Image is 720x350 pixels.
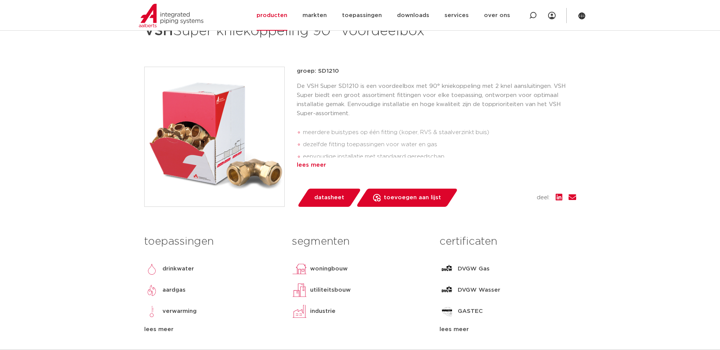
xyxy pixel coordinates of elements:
[310,307,336,316] p: industrie
[144,234,280,249] h3: toepassingen
[310,264,348,273] p: woningbouw
[314,192,344,204] span: datasheet
[303,151,576,163] li: eenvoudige installatie met standaard gereedschap
[144,304,159,319] img: verwarming
[440,283,455,298] img: DVGW Wasser
[292,234,428,249] h3: segmenten
[297,82,576,118] p: De VSH Super SD1210 is een voordeelbox met 90° kniekoppeling met 2 knel aansluitingen. VSH Super ...
[297,67,576,76] p: groep: SD1210
[144,283,159,298] img: aardgas
[440,304,455,319] img: GASTEC
[458,307,483,316] p: GASTEC
[384,192,441,204] span: toevoegen aan lijst
[162,286,186,295] p: aardgas
[162,264,194,273] p: drinkwater
[144,325,280,334] div: lees meer
[144,24,173,38] strong: VSH
[303,127,576,139] li: meerdere buistypes op één fitting (koper, RVS & staalverzinkt buis)
[162,307,197,316] p: verwarming
[297,161,576,170] div: lees meer
[458,286,500,295] p: DVGW Wasser
[440,234,576,249] h3: certificaten
[292,304,307,319] img: industrie
[144,261,159,277] img: drinkwater
[292,261,307,277] img: woningbouw
[297,189,361,207] a: datasheet
[537,193,550,202] span: deel:
[144,20,429,42] h1: Super kniekoppeling 90° voordeelbox
[145,67,284,206] img: Product Image for VSH Super kniekoppeling 90° voordeelbox
[440,261,455,277] img: DVGW Gas
[440,325,576,334] div: lees meer
[292,283,307,298] img: utiliteitsbouw
[303,139,576,151] li: dezelfde fitting toepassingen voor water en gas
[458,264,490,273] p: DVGW Gas
[310,286,351,295] p: utiliteitsbouw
